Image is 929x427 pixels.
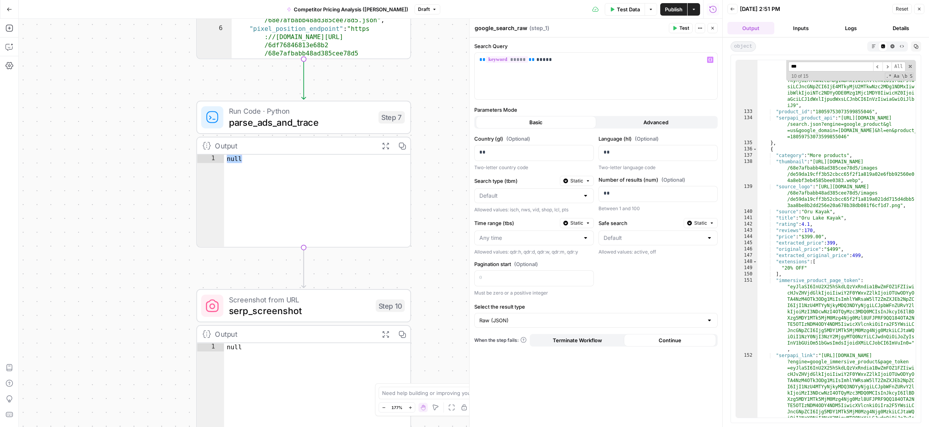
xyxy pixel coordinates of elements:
label: Country (gl) [474,135,594,143]
span: Screenshot from URL [229,294,370,305]
input: Default [604,234,704,242]
button: Details [877,22,924,34]
g: Edge from step_1 to step_7 [302,59,306,99]
span: Basic [529,118,543,126]
span: Static [570,177,583,184]
span: Test [679,25,689,32]
span: (Optional) [635,135,659,143]
div: 145 [736,240,757,246]
label: Search Query [474,42,718,50]
div: 140 [736,209,757,215]
div: Run Code · Pythonparse_ads_and_traceStep 7Outputnull [197,101,411,248]
span: Static [694,220,707,227]
span: Test Data [617,5,640,13]
button: Static [684,218,718,228]
span: Continue [659,336,681,344]
button: Logs [827,22,874,34]
a: When the step fails: [474,337,527,344]
div: Must be zero or a positive integer [474,289,594,297]
button: Inputs [777,22,824,34]
div: 1 [197,155,224,163]
span: Publish [665,5,682,13]
div: Two-letter country code [474,164,594,171]
span: Terminate Workflow [553,336,602,344]
span: parse_ads_and_trace [229,115,373,129]
span: serp_screenshot [229,304,370,317]
span: Competitor Pricing Analysis ([PERSON_NAME]) [294,5,408,13]
label: Search type (tbm) [474,177,557,185]
div: 132 [736,27,757,109]
button: Static [560,176,594,186]
div: Allowed values: isch, nws, vid, shop, lcl, pts [474,206,594,213]
span: Draft [418,6,430,13]
input: Any time [479,234,579,242]
span: object [731,41,756,52]
button: Static [560,218,594,228]
div: 134 [736,115,757,140]
span: 177% [391,404,402,411]
label: Pagination start [474,260,594,268]
label: Language (hl) [598,135,718,143]
span: Toggle code folding, rows 148 through 150 [753,259,757,265]
div: 147 [736,252,757,259]
button: Reset [892,4,912,14]
span: Search In Selection [909,73,913,80]
div: 148 [736,259,757,265]
span: Static [570,220,583,227]
div: 135 [736,140,757,146]
textarea: google_search_raw [475,24,527,32]
span: Whole Word Search [901,73,908,80]
span: (Optional) [506,135,530,143]
g: Edge from step_7 to step_10 [302,248,306,288]
label: Parameters Mode [474,106,718,114]
div: 1 [197,343,224,351]
div: Allowed values: qdr:h, qdr:d, qdr:w, qdr:m, qdr:y [474,248,594,255]
span: RegExp Search [885,73,892,80]
div: 150 [736,271,757,277]
span: ​ [873,62,883,71]
span: ( step_1 ) [529,24,549,32]
div: 6 [197,25,232,66]
div: 142 [736,221,757,227]
div: Allowed values: active, off [598,248,718,255]
span: (Optional) [514,260,538,268]
button: Test Data [605,3,645,16]
button: Test [669,23,693,33]
input: Raw (JSON) [479,316,703,324]
label: Safe search [598,219,681,227]
div: 144 [736,234,757,240]
div: 139 [736,184,757,209]
div: Between 1 and 100 [598,205,718,212]
button: Output [727,22,774,34]
div: Step 7 [379,111,405,123]
span: Reset [896,5,908,13]
div: 149 [736,265,757,271]
div: 143 [736,227,757,234]
span: Alt-Enter [891,62,906,71]
label: Number of results (num) [598,176,718,184]
button: Competitor Pricing Analysis ([PERSON_NAME]) [282,3,413,16]
div: 141 [736,215,757,221]
button: Draft [414,4,440,14]
label: Select the result type [474,303,718,311]
button: Publish [660,3,687,16]
div: Output [215,140,373,151]
span: (Optional) [661,176,685,184]
div: Output [215,329,373,339]
span: CaseSensitive Search [893,73,900,80]
span: Toggle code folding, rows 136 through 155 [753,146,757,152]
span: ​ [883,62,892,71]
span: 10 of 15 [788,73,811,79]
div: 136 [736,146,757,152]
input: Default [479,192,579,200]
div: Two-letter language code [598,164,718,171]
div: 146 [736,246,757,252]
button: Terminate Workflow [531,334,624,347]
div: 138 [736,159,757,184]
div: 137 [736,152,757,159]
div: 133 [736,109,757,115]
button: Advanced [596,116,716,129]
label: Time range (tbs) [474,219,557,227]
span: Run Code · Python [229,105,373,116]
